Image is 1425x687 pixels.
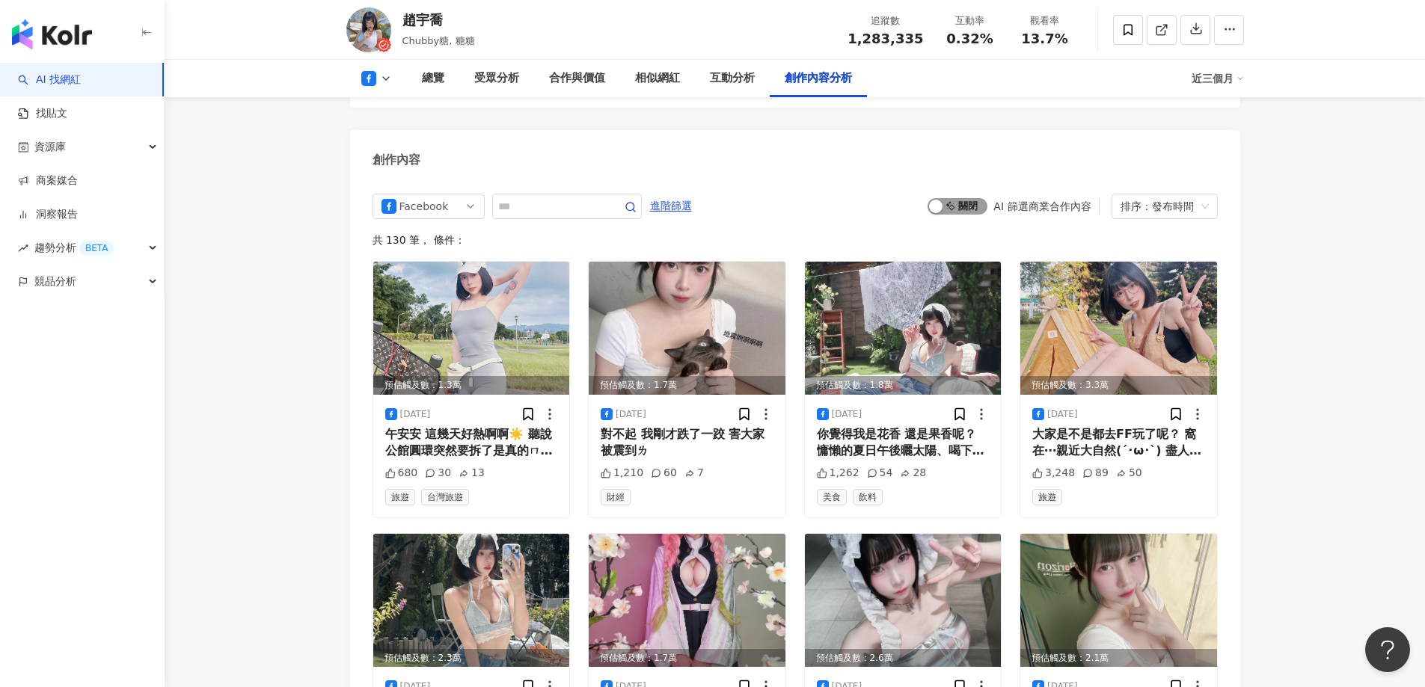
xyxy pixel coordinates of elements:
div: AI 篩選商業合作內容 [993,200,1091,212]
span: 旅遊 [385,489,415,505]
div: [DATE] [1047,408,1078,421]
img: post-image [805,534,1002,667]
div: 午安安 這幾天好熱啊啊☀️ 聽說公館圓環突然要拆了是真的ㄇ⋯ 超愛喝公館的墾丁蛋蛋ㄍㄨㄞ奶 還有家鄉滷味、泰式雞腿便當QAQ [385,426,558,460]
div: 60 [651,466,677,481]
span: 資源庫 [34,130,66,164]
img: KOL Avatar [346,7,391,52]
span: rise [18,243,28,253]
div: BETA [79,241,114,256]
span: Chubby糖, 糖糖 [402,35,475,46]
div: 近三個月 [1192,67,1244,90]
div: 創作內容 [373,152,420,168]
div: 合作與價值 [549,70,605,87]
div: 預估觸及數：1.8萬 [805,376,1002,395]
span: 進階篩選 [650,194,692,218]
div: post-image預估觸及數：1.8萬 [805,262,1002,395]
a: 找貼文 [18,106,67,121]
a: 商案媒合 [18,173,78,188]
div: [DATE] [616,408,646,421]
div: 預估觸及數：1.3萬 [373,376,570,395]
div: 3,248 [1032,466,1075,481]
img: post-image [589,262,785,395]
span: 趨勢分析 [34,231,114,265]
span: 台灣旅遊 [421,489,469,505]
span: 13.7% [1021,31,1067,46]
div: 互動率 [942,13,999,28]
div: post-image預估觸及數：1.7萬 [589,262,785,395]
div: 1,210 [601,466,643,481]
div: 觀看率 [1017,13,1073,28]
div: 30 [425,466,451,481]
div: [DATE] [832,408,862,421]
img: logo [12,19,92,49]
div: 排序：發布時間 [1121,194,1195,218]
img: post-image [1020,262,1217,395]
div: 預估觸及數：2.3萬 [373,649,570,668]
div: 總覽 [422,70,444,87]
div: post-image預估觸及數：2.1萬 [1020,534,1217,667]
div: post-image預估觸及數：2.6萬 [805,534,1002,667]
span: 競品分析 [34,265,76,298]
div: post-image預估觸及數：1.7萬 [589,534,785,667]
div: 13 [459,466,485,481]
div: 追蹤數 [848,13,923,28]
div: 預估觸及數：3.3萬 [1020,376,1217,395]
div: 1,262 [817,466,859,481]
div: 創作內容分析 [785,70,852,87]
div: 大家是不是都去FF玩了呢？ 窩在⋯親近大自然(´･ω･`) 盡人事聽天命 吃飽睡好 打起精神繼續前進吧☀️ [1032,426,1205,460]
div: 28 [900,466,926,481]
a: searchAI 找網紅 [18,73,81,87]
img: post-image [805,262,1002,395]
img: post-image [589,534,785,667]
div: post-image預估觸及數：2.3萬 [373,534,570,667]
div: 受眾分析 [474,70,519,87]
div: 趙宇喬 [402,10,475,29]
iframe: Help Scout Beacon - Open [1365,627,1410,672]
div: 預估觸及數：2.6萬 [805,649,1002,668]
div: 7 [684,466,704,481]
div: 相似網紅 [635,70,680,87]
div: post-image預估觸及數：3.3萬 [1020,262,1217,395]
img: post-image [1020,534,1217,667]
div: Facebook [399,194,448,218]
div: 共 130 筆 ， 條件： [373,234,1218,246]
div: 預估觸及數：2.1萬 [1020,649,1217,668]
div: post-image預估觸及數：1.3萬 [373,262,570,395]
div: 680 [385,466,418,481]
div: 互動分析 [710,70,755,87]
div: 對不起 我剛才跌了一跤 害大家被震到ㄌ [601,426,773,460]
span: 1,283,335 [848,31,923,46]
div: 你覺得我是花香 還是果香呢？ 慵懶的夏日午後曬太陽、喝下午茶 還要一點浪漫的氛圍才完整✨ 拍這組其實已經曬到快烤焦惹 還是努力的呈現優雅浪漫的法國少女感 ♥ [817,426,990,460]
span: 財經 [601,489,631,505]
span: 美食 [817,489,847,505]
a: 洞察報告 [18,207,78,222]
div: [DATE] [400,408,431,421]
span: 0.32% [946,31,993,46]
div: 預估觸及數：1.7萬 [589,376,785,395]
div: 50 [1116,466,1142,481]
div: 預估觸及數：1.7萬 [589,649,785,668]
span: 飲料 [853,489,883,505]
div: 89 [1082,466,1109,481]
button: 進階篩選 [649,194,693,218]
span: 旅遊 [1032,489,1062,505]
div: 54 [867,466,893,481]
img: post-image [373,262,570,395]
img: post-image [373,534,570,667]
